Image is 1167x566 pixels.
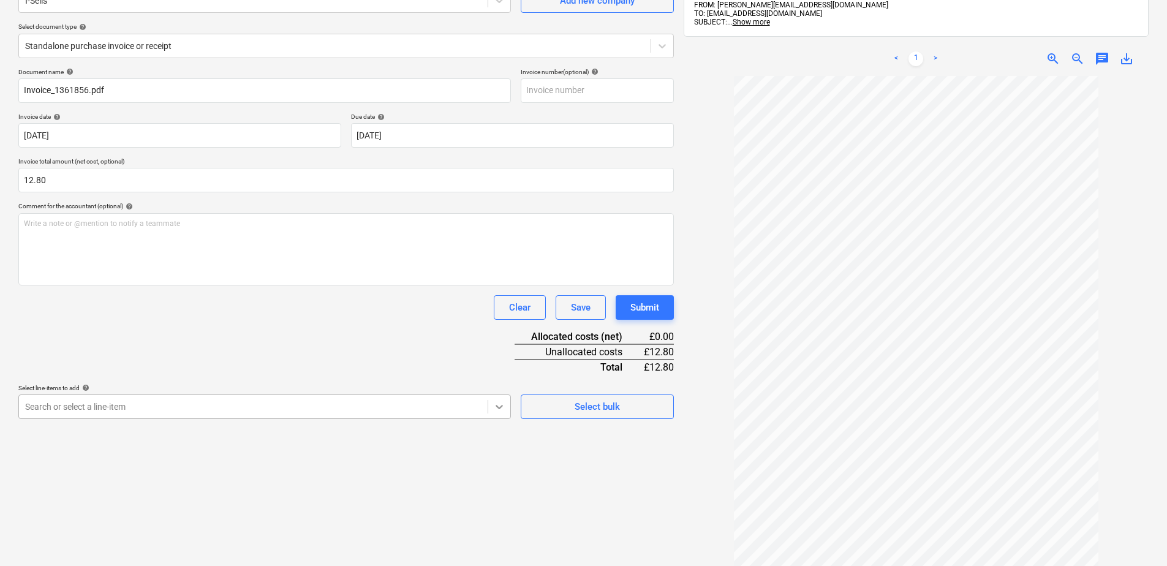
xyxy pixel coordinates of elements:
[908,51,923,66] a: Page 1 is your current page
[889,51,904,66] a: Previous page
[571,300,591,315] div: Save
[18,78,511,103] input: Document name
[351,123,674,148] input: Due date not specified
[123,203,133,210] span: help
[642,344,674,360] div: £12.80
[556,295,606,320] button: Save
[521,78,674,103] input: Invoice number
[521,394,674,419] button: Select bulk
[18,68,511,76] div: Document name
[642,330,674,344] div: £0.00
[694,1,888,9] span: FROM: [PERSON_NAME][EMAIL_ADDRESS][DOMAIN_NAME]
[509,300,531,315] div: Clear
[77,23,86,31] span: help
[1106,507,1167,566] iframe: Chat Widget
[589,68,599,75] span: help
[18,23,674,31] div: Select document type
[1070,51,1085,66] span: zoom_out
[18,202,674,210] div: Comment for the accountant (optional)
[18,168,674,192] input: Invoice total amount (net cost, optional)
[1119,51,1134,66] span: save_alt
[630,300,659,315] div: Submit
[733,18,770,26] span: Show more
[694,9,822,18] span: TO: [EMAIL_ADDRESS][DOMAIN_NAME]
[375,113,385,121] span: help
[351,113,674,121] div: Due date
[18,123,341,148] input: Invoice date not specified
[515,330,642,344] div: Allocated costs (net)
[18,113,341,121] div: Invoice date
[694,18,727,26] span: SUBJECT:
[616,295,674,320] button: Submit
[18,384,511,392] div: Select line-items to add
[51,113,61,121] span: help
[521,68,674,76] div: Invoice number (optional)
[1046,51,1060,66] span: zoom_in
[1095,51,1109,66] span: chat
[928,51,943,66] a: Next page
[64,68,74,75] span: help
[727,18,770,26] span: ...
[642,360,674,374] div: £12.80
[575,399,620,415] div: Select bulk
[494,295,546,320] button: Clear
[515,360,642,374] div: Total
[18,157,674,168] p: Invoice total amount (net cost, optional)
[515,344,642,360] div: Unallocated costs
[80,384,89,391] span: help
